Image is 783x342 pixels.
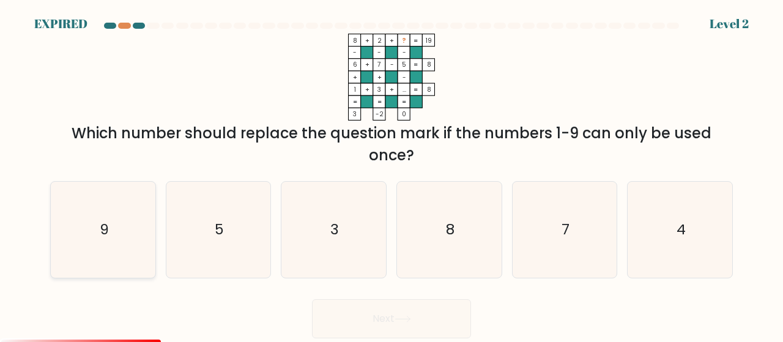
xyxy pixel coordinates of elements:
[414,60,418,69] tspan: =
[34,15,87,33] div: EXPIRED
[427,85,431,94] tspan: 8
[353,48,357,57] tspan: -
[377,36,382,45] tspan: 2
[378,48,382,57] tspan: -
[402,110,406,119] tspan: 0
[377,73,382,82] tspan: +
[677,220,686,240] text: 4
[353,110,357,119] tspan: 3
[414,36,418,45] tspan: =
[354,85,356,94] tspan: 1
[403,85,406,94] tspan: ...
[365,60,369,69] tspan: +
[353,73,357,82] tspan: +
[390,60,394,69] tspan: -
[402,97,406,106] tspan: =
[330,220,339,240] text: 3
[365,85,369,94] tspan: +
[353,60,357,69] tspan: 6
[377,97,382,106] tspan: =
[215,220,224,240] text: 5
[365,36,369,45] tspan: +
[376,110,384,119] tspan: -2
[427,60,431,69] tspan: 8
[446,220,455,240] text: 8
[378,85,382,94] tspan: 3
[390,85,394,94] tspan: +
[378,60,382,69] tspan: 7
[562,220,570,240] text: 7
[58,122,725,166] div: Which number should replace the question mark if the numbers 1-9 can only be used once?
[402,60,406,69] tspan: 5
[403,48,406,57] tspan: -
[402,36,406,45] tspan: ?
[99,220,108,240] text: 9
[353,36,357,45] tspan: 8
[353,97,357,106] tspan: =
[414,85,418,94] tspan: =
[710,15,749,33] div: Level 2
[390,36,394,45] tspan: +
[426,36,432,45] tspan: 19
[403,73,406,82] tspan: -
